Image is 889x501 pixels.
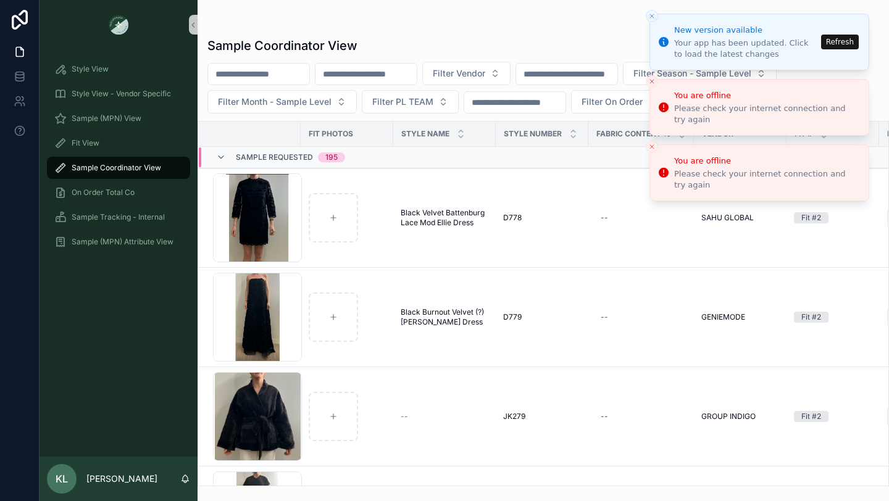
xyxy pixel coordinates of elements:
div: Fit #2 [801,212,821,223]
button: Select Button [623,62,777,85]
button: Select Button [571,90,668,114]
a: Black Burnout Velvet (?) [PERSON_NAME] Dress [401,307,488,327]
div: Your app has been updated. Click to load the latest changes [674,38,817,60]
span: Sample Coordinator View [72,163,161,173]
a: Style View [47,58,190,80]
span: Filter Vendor [433,67,485,80]
span: Filter Season - Sample Level [633,67,751,80]
div: You are offline [674,89,859,102]
span: Style Number [504,129,562,139]
span: -- [401,412,408,421]
h1: Sample Coordinator View [207,37,357,54]
a: D778 [503,213,581,223]
div: Please check your internet connection and try again [674,168,859,190]
button: Close toast [646,141,658,153]
span: GROUP INDIGO [701,412,756,421]
span: Sample (MPN) Attribute View [72,237,173,247]
span: Fit View [72,138,99,148]
div: New version available [674,24,817,36]
div: Please check your internet connection and try again [674,102,859,125]
a: -- [596,208,687,228]
span: D778 [503,213,522,223]
a: Fit View [47,132,190,154]
a: Sample (MPN) View [47,107,190,130]
div: Fit #2 [801,411,821,422]
button: Select Button [422,62,511,85]
span: JK279 [503,412,525,421]
span: Style View [72,64,109,74]
span: SAHU GLOBAL [701,213,754,223]
a: Black Velvet Battenburg Lace Mod Ellie Dress [401,208,488,228]
button: Select Button [207,90,357,114]
a: Style View - Vendor Specific [47,83,190,105]
span: Filter PL TEAM [372,96,433,108]
button: Refresh [821,35,859,49]
a: D779 [503,312,581,322]
span: Sample Requested [236,152,313,162]
a: Sample (MPN) Attribute View [47,231,190,253]
a: Fit #2 [794,212,872,223]
div: -- [601,213,608,223]
span: STYLE NAME [401,129,449,139]
button: Close toast [646,75,658,88]
a: -- [401,412,488,421]
a: Fit #2 [794,411,872,422]
span: D779 [503,312,522,322]
span: Style View - Vendor Specific [72,89,171,99]
a: SAHU GLOBAL [701,213,779,223]
div: scrollable content [40,49,198,269]
span: GENIEMODE [701,312,745,322]
span: Fit Photos [309,129,353,139]
a: On Order Total Co [47,181,190,204]
a: GROUP INDIGO [701,412,779,421]
button: Close toast [646,10,658,22]
div: 195 [325,152,338,162]
p: [PERSON_NAME] [86,473,157,485]
span: KL [56,471,68,486]
span: Filter On Order [582,96,643,108]
a: -- [596,307,687,327]
span: Sample Tracking - Internal [72,212,165,222]
div: Fit #2 [801,312,821,323]
a: JK279 [503,412,581,421]
div: You are offline [674,155,859,167]
span: On Order Total Co [72,188,135,197]
div: -- [601,412,608,421]
span: Sample (MPN) View [72,114,141,123]
a: Fit #2 [794,312,872,323]
span: Fabric Content % [596,129,670,139]
button: Select Button [362,90,459,114]
a: GENIEMODE [701,312,779,322]
span: Filter Month - Sample Level [218,96,332,108]
div: -- [601,312,608,322]
a: Sample Coordinator View [47,157,190,179]
img: App logo [109,15,128,35]
a: Sample Tracking - Internal [47,206,190,228]
a: -- [596,407,687,426]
